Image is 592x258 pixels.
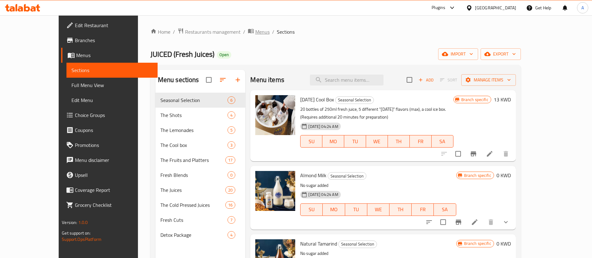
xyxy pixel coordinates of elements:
span: Sections [71,66,153,74]
span: Sort sections [215,72,230,87]
span: SA [436,205,453,214]
span: TH [392,205,409,214]
button: Branch-specific-item [466,146,481,161]
div: items [228,231,235,239]
div: The Juices20 [155,183,246,197]
span: TU [347,137,364,146]
a: Coupons [61,123,158,138]
div: Seasonal Selection [338,241,377,248]
button: MO [322,135,344,148]
span: SU [303,137,320,146]
div: Seasonal Selection6 [155,93,246,108]
div: The Fruits and Platters17 [155,153,246,168]
div: items [228,96,235,104]
span: 3 [228,142,235,148]
span: Seasonal Selection [328,173,366,180]
span: [DATE] 04:24 AM [306,192,340,197]
span: 6 [228,97,235,103]
div: Fresh Cuts7 [155,212,246,227]
a: Coverage Report [61,183,158,197]
button: Branch-specific-item [451,215,466,230]
span: 0 [228,172,235,178]
a: Home [150,28,170,36]
button: delete [483,215,498,230]
span: Almond Milk [300,171,326,180]
span: export [486,50,516,58]
a: Upsell [61,168,158,183]
span: Add [418,76,434,84]
button: Add section [230,72,245,87]
span: 16 [226,202,235,208]
span: Seasonal Selection [160,96,228,104]
div: items [228,216,235,224]
span: Menus [255,28,270,36]
nav: breadcrumb [150,28,521,36]
div: The Cool box [160,141,228,149]
span: Restaurants management [185,28,241,36]
span: 4 [228,232,235,238]
button: TU [344,135,366,148]
span: Detox Package [160,231,228,239]
div: items [225,201,235,209]
a: Support.OpsPlatform [62,235,101,243]
span: The Juices [160,186,225,194]
span: 5 [228,127,235,133]
a: Edit menu item [486,150,493,158]
span: JUICED (Fresh Juices) [150,47,214,61]
div: The Cold Pressed Juices16 [155,197,246,212]
button: delete [498,146,513,161]
button: import [438,48,478,60]
span: FR [412,137,429,146]
span: Select to update [452,147,465,160]
span: A [581,4,584,11]
span: Get support on: [62,229,91,237]
button: MO [323,203,345,216]
button: TH [388,135,410,148]
span: Branch specific [462,241,494,246]
span: The Shots [160,111,228,119]
span: Select section [403,73,416,86]
div: Detox Package4 [155,227,246,242]
span: Sections [277,28,295,36]
span: 20 [226,187,235,193]
span: [DATE] 04:24 AM [306,124,340,129]
span: The Cold Pressed Juices [160,201,225,209]
span: Natural Tamarind [300,239,337,248]
div: items [228,171,235,179]
span: Open [217,52,231,57]
span: Promotions [75,141,153,149]
p: No sugar added [300,182,456,189]
button: SA [432,135,453,148]
a: Grocery Checklist [61,197,158,212]
button: FR [410,135,432,148]
span: [DATE] Cool Box [300,95,334,104]
a: Sections [66,63,158,78]
div: Plugins [432,4,445,12]
li: / [243,28,245,36]
button: SU [300,203,323,216]
span: Edit Menu [71,96,153,104]
h6: 0 KWD [497,171,511,180]
span: Choice Groups [75,111,153,119]
button: FR [412,203,434,216]
div: items [225,186,235,194]
span: Seasonal Selection [335,96,374,104]
span: Menus [76,51,153,59]
span: The Lemonades [160,126,228,134]
span: 1.0.0 [78,218,88,226]
button: show more [498,215,513,230]
button: TH [389,203,412,216]
nav: Menu sections [155,90,246,245]
span: MO [325,137,342,146]
span: SU [303,205,320,214]
a: Full Menu View [66,78,158,93]
span: Select section first [436,75,461,85]
span: Branch specific [462,173,494,178]
span: import [443,50,473,58]
li: / [173,28,175,36]
div: Open [217,51,231,59]
svg: Show Choices [502,218,510,226]
button: Manage items [461,74,516,86]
